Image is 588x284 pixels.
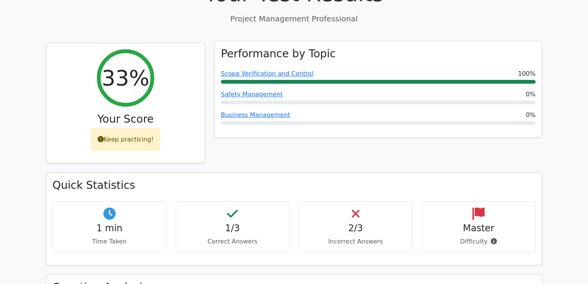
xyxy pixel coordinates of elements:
h4: 1/3 [182,223,283,234]
p: Time Taken [59,237,160,246]
p: Incorrect Answers [305,237,406,246]
h3: Performance by Topic [221,47,336,60]
h4: 1 min [59,223,160,234]
h3: Your Score [52,113,199,126]
p: Project Management Professional [46,13,542,24]
a: Scope Verification and Control [221,70,314,77]
h4: Master [428,223,529,234]
span: 0% [526,90,536,99]
a: Safety Management [221,91,283,98]
h3: Quick Statistics [52,179,536,192]
span: 0% [526,110,536,120]
div: Keep practicing! [91,128,160,151]
a: Business Management [221,111,290,118]
span: 100% [518,69,536,78]
h4: 2/3 [305,223,406,234]
p: Correct Answers [182,237,283,246]
p: Difficulty [428,237,529,246]
h2: 33% [102,65,149,91]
